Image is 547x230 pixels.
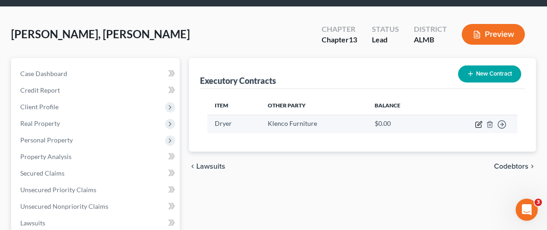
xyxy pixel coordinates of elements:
[20,70,67,77] span: Case Dashboard
[11,27,190,41] span: [PERSON_NAME], [PERSON_NAME]
[494,163,536,170] button: Codebtors chevron_right
[260,96,367,115] th: Other Party
[196,163,225,170] span: Lawsuits
[322,24,357,35] div: Chapter
[13,65,180,82] a: Case Dashboard
[13,82,180,99] a: Credit Report
[322,35,357,45] div: Chapter
[13,165,180,182] a: Secured Claims
[529,163,536,170] i: chevron_right
[367,96,435,115] th: Balance
[20,153,71,160] span: Property Analysis
[207,96,260,115] th: Item
[494,163,529,170] span: Codebtors
[349,35,357,44] span: 13
[20,169,65,177] span: Secured Claims
[20,103,59,111] span: Client Profile
[372,35,399,45] div: Lead
[535,199,542,206] span: 3
[189,163,196,170] i: chevron_left
[20,86,60,94] span: Credit Report
[20,186,96,194] span: Unsecured Priority Claims
[462,24,525,45] button: Preview
[20,202,108,210] span: Unsecured Nonpriority Claims
[20,219,45,227] span: Lawsuits
[367,115,435,133] td: $0.00
[372,24,399,35] div: Status
[13,148,180,165] a: Property Analysis
[207,115,260,133] td: Dryer
[189,163,225,170] button: chevron_left Lawsuits
[260,115,367,133] td: Klenco Furniture
[13,182,180,198] a: Unsecured Priority Claims
[200,75,276,86] div: Executory Contracts
[414,35,447,45] div: ALMB
[414,24,447,35] div: District
[516,199,538,221] iframe: Intercom live chat
[20,119,60,127] span: Real Property
[20,136,73,144] span: Personal Property
[458,65,521,83] button: New Contract
[13,198,180,215] a: Unsecured Nonpriority Claims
